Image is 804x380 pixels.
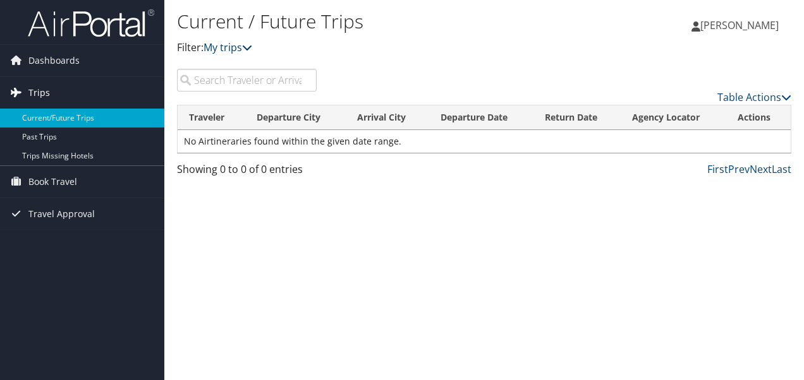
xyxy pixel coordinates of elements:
[177,40,587,56] p: Filter:
[28,166,77,198] span: Book Travel
[28,45,80,76] span: Dashboards
[177,8,587,35] h1: Current / Future Trips
[178,130,791,153] td: No Airtineraries found within the given date range.
[245,105,346,130] th: Departure City: activate to sort column ascending
[700,18,779,32] span: [PERSON_NAME]
[177,162,317,183] div: Showing 0 to 0 of 0 entries
[717,90,791,104] a: Table Actions
[533,105,621,130] th: Return Date: activate to sort column ascending
[707,162,728,176] a: First
[691,6,791,44] a: [PERSON_NAME]
[750,162,772,176] a: Next
[28,198,95,230] span: Travel Approval
[346,105,429,130] th: Arrival City: activate to sort column ascending
[429,105,533,130] th: Departure Date: activate to sort column descending
[28,8,154,38] img: airportal-logo.png
[178,105,245,130] th: Traveler: activate to sort column ascending
[728,162,750,176] a: Prev
[621,105,726,130] th: Agency Locator: activate to sort column ascending
[772,162,791,176] a: Last
[726,105,791,130] th: Actions
[204,40,252,54] a: My trips
[177,69,317,92] input: Search Traveler or Arrival City
[28,77,50,109] span: Trips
